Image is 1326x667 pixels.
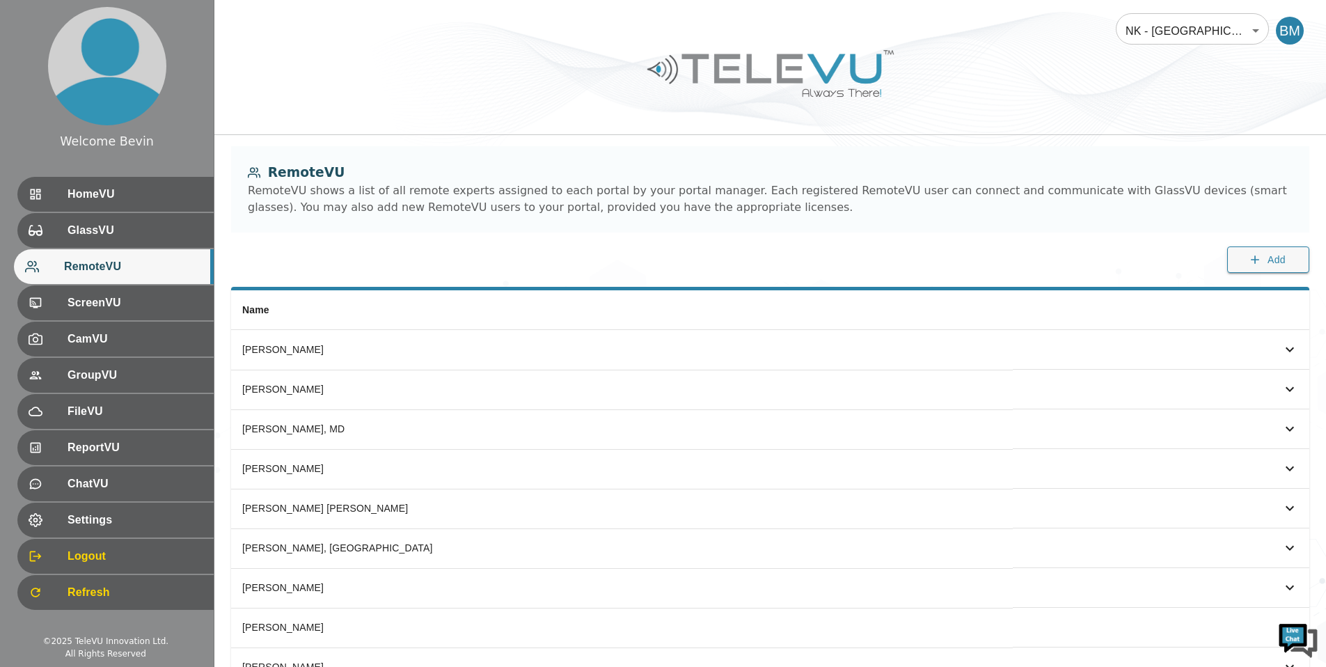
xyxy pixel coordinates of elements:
[68,548,203,565] span: Logout
[645,45,896,102] img: Logo
[17,539,214,574] div: Logout
[17,358,214,393] div: GroupVU
[17,394,214,429] div: FileVU
[1227,246,1309,274] button: Add
[17,430,214,465] div: ReportVU
[68,295,203,311] span: ScreenVU
[14,249,214,284] div: RemoteVU
[65,648,146,660] div: All Rights Reserved
[17,177,214,212] div: HomeVU
[242,422,1002,436] div: [PERSON_NAME], MD
[68,186,203,203] span: HomeVU
[1116,11,1269,50] div: NK - [GEOGRAPHIC_DATA] - [PERSON_NAME]
[242,382,1002,396] div: [PERSON_NAME]
[242,620,1002,634] div: [PERSON_NAME]
[1277,618,1319,660] img: Chat Widget
[68,439,203,456] span: ReportVU
[17,213,214,248] div: GlassVU
[17,322,214,356] div: CamVU
[64,258,203,275] span: RemoteVU
[68,403,203,420] span: FileVU
[242,343,1002,356] div: [PERSON_NAME]
[242,541,1002,555] div: [PERSON_NAME], [GEOGRAPHIC_DATA]
[242,501,1002,515] div: [PERSON_NAME] [PERSON_NAME]
[1268,251,1286,269] span: Add
[48,7,166,125] img: profile.png
[68,512,203,528] span: Settings
[68,367,203,384] span: GroupVU
[17,503,214,537] div: Settings
[68,584,203,601] span: Refresh
[68,476,203,492] span: ChatVU
[60,132,154,150] div: Welcome Bevin
[242,581,1002,595] div: [PERSON_NAME]
[17,285,214,320] div: ScreenVU
[1276,17,1304,45] div: BM
[68,331,203,347] span: CamVU
[248,163,1293,182] div: RemoteVU
[17,466,214,501] div: ChatVU
[248,182,1293,216] div: RemoteVU shows a list of all remote experts assigned to each portal by your portal manager. Each ...
[68,222,203,239] span: GlassVU
[242,304,269,315] span: Name
[17,575,214,610] div: Refresh
[242,462,1002,476] div: [PERSON_NAME]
